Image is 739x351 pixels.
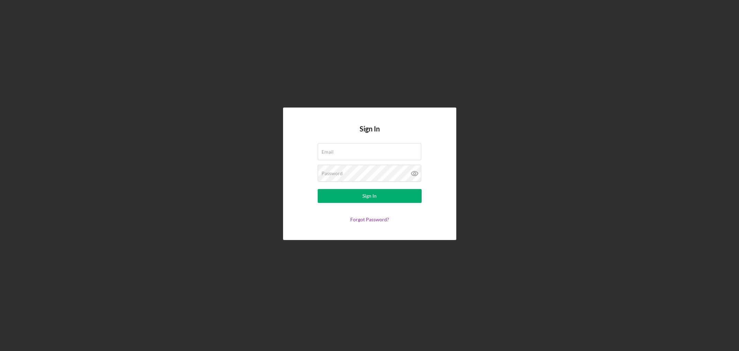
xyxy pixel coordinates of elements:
div: Sign In [362,189,377,203]
label: Password [322,171,343,176]
h4: Sign In [360,125,380,143]
label: Email [322,149,334,155]
button: Sign In [318,189,422,203]
a: Forgot Password? [350,216,389,222]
